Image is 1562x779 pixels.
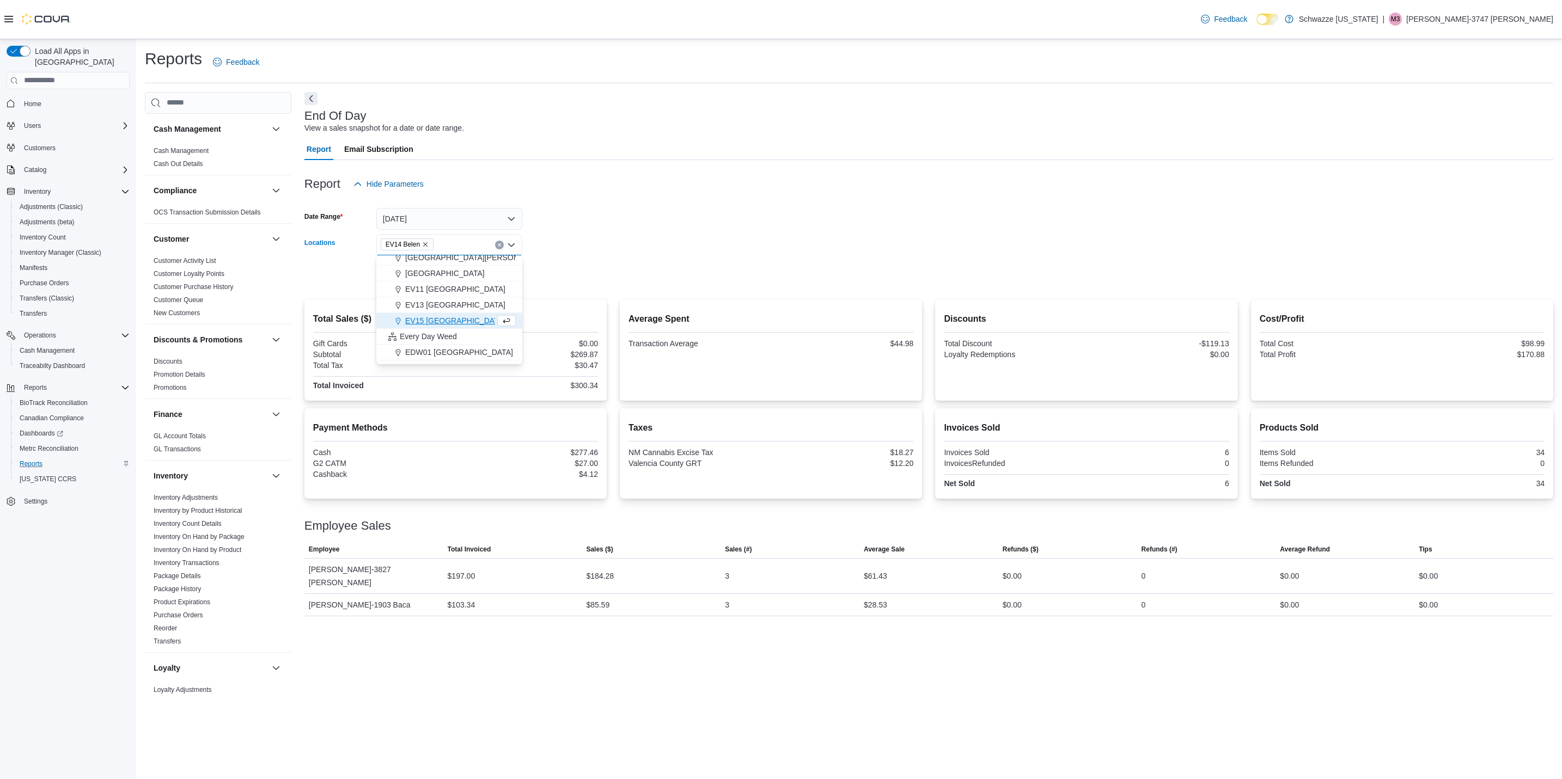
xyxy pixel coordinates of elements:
button: Finance [270,408,283,421]
img: Cova [22,14,71,24]
span: Customers [20,141,130,155]
span: Settings [20,494,130,508]
span: Reorder [154,624,177,633]
h2: Cost/Profit [1260,312,1545,326]
span: Transfers (Classic) [15,292,130,305]
span: OCS Transaction Submission Details [154,208,261,217]
span: Reports [15,457,130,470]
span: Operations [24,331,56,340]
button: Compliance [270,184,283,197]
span: Users [24,121,41,130]
a: Cash Out Details [154,160,203,168]
div: $0.00 [1003,598,1022,611]
span: Manifests [15,261,130,274]
span: Operations [20,329,130,342]
span: Purchase Orders [154,611,203,619]
button: Manifests [11,260,134,275]
span: BioTrack Reconciliation [20,398,88,407]
span: Traceabilty Dashboard [20,361,85,370]
button: Loyalty [154,663,267,673]
a: Canadian Compliance [15,412,88,425]
span: [PERSON_NAME] [400,363,462,373]
div: $0.00 [1419,569,1438,582]
div: $0.00 [457,339,598,348]
button: Cash Management [154,124,267,134]
a: Transfers [15,307,51,320]
button: Transfers [11,306,134,321]
h3: Cash Management [154,124,221,134]
span: Purchase Orders [15,277,130,290]
div: $184.28 [586,569,614,582]
span: Traceabilty Dashboard [15,359,130,372]
span: Inventory [24,187,51,196]
div: $98.99 [1404,339,1545,348]
span: Inventory Adjustments [154,493,218,502]
button: Cash Management [11,343,134,358]
span: Adjustments (beta) [20,218,75,226]
div: 6 [1089,479,1229,488]
div: $0.00 [1419,598,1438,611]
span: Customer Purchase History [154,283,234,291]
button: Customer [154,234,267,244]
span: Home [24,100,41,108]
button: EV11 [GEOGRAPHIC_DATA] [376,281,522,297]
button: Customers [2,140,134,156]
button: [US_STATE] CCRS [11,471,134,487]
button: Compliance [154,185,267,196]
button: BioTrack Reconciliation [11,395,134,410]
button: Reports [20,381,51,394]
button: Inventory [154,470,267,481]
span: Reports [24,383,47,392]
button: Metrc Reconciliation [11,441,134,456]
span: Every Day Weed [400,331,457,342]
span: Transfers [15,307,130,320]
h3: Report [304,177,340,191]
span: Home [20,97,130,111]
div: Total Cost [1260,339,1400,348]
a: GL Transactions [154,445,201,453]
span: Metrc Reconciliation [20,444,78,453]
div: Finance [145,430,291,460]
button: Canadian Compliance [11,410,134,426]
span: Washington CCRS [15,473,130,486]
div: 0 [1404,459,1545,468]
h2: Invoices Sold [944,421,1229,434]
div: View a sales snapshot for a date or date range. [304,122,464,134]
div: [PERSON_NAME]-1903 Baca [304,594,443,616]
strong: Net Sold [944,479,975,488]
button: Reports [2,380,134,395]
button: [DATE] [376,208,522,230]
span: Reports [20,381,130,394]
div: InvoicesRefunded [944,459,1084,468]
div: 0 [1142,598,1146,611]
a: Reorder [154,624,177,632]
a: Transfers [154,637,181,645]
button: Operations [2,328,134,343]
div: $103.34 [448,598,475,611]
h3: Finance [154,409,182,420]
div: 3 [725,569,729,582]
span: Inventory On Hand by Product [154,545,241,554]
button: Settings [2,493,134,509]
span: Package History [154,585,201,593]
div: $4.12 [457,470,598,479]
button: Next [304,92,318,105]
h3: End Of Day [304,109,367,122]
a: Manifests [15,261,52,274]
h3: Loyalty [154,663,180,673]
a: Feedback [1197,8,1252,30]
span: Adjustments (beta) [15,216,130,229]
span: BioTrack Reconciliation [15,396,130,409]
span: Sales (#) [725,545,752,554]
span: Total Invoiced [448,545,491,554]
button: Remove EV14 Belen from selection in this group [422,241,429,248]
span: Refunds (#) [1142,545,1177,554]
span: Inventory Count [20,233,66,242]
nav: Complex example [7,91,130,538]
span: Transfers (Classic) [20,294,74,303]
a: Inventory by Product Historical [154,507,242,514]
button: Adjustments (beta) [11,214,134,230]
button: EV15 [GEOGRAPHIC_DATA] [376,313,522,329]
